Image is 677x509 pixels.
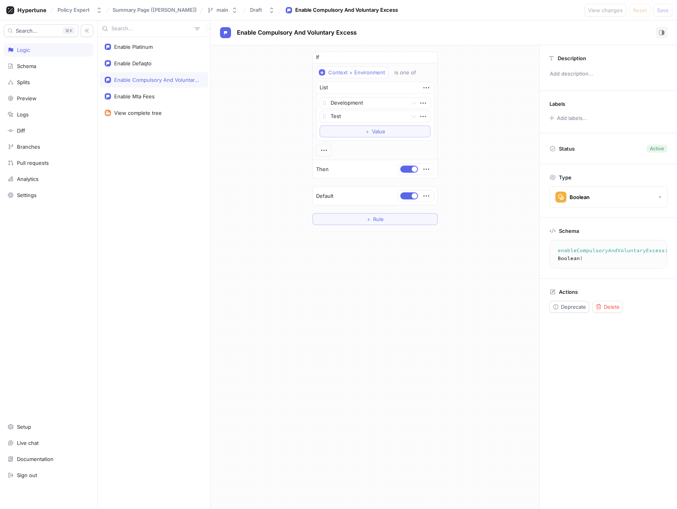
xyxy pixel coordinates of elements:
p: Description [558,55,586,61]
a: Documentation [4,452,93,466]
div: is one of [394,69,416,76]
p: Status [559,143,575,154]
button: Policy Expert [54,4,105,17]
p: Actions [559,289,578,295]
p: Type [559,174,572,181]
div: Active [650,145,664,152]
div: main [216,7,228,13]
button: Search...K [4,24,78,37]
div: View complete tree [114,110,162,116]
p: Default [316,192,333,200]
button: ＋Rule [313,213,438,225]
span: Rule [373,217,384,221]
div: Preview [17,95,37,101]
div: Context > Environment [328,69,385,76]
div: Enable Compulsory And Voluntary Excess [295,6,398,14]
div: Pull requests [17,160,49,166]
p: Then [316,166,329,173]
div: Draft [250,7,262,13]
button: View changes [585,4,626,17]
div: List [320,84,328,92]
button: Deprecate [549,301,589,313]
button: Add labels... [547,113,589,123]
div: Logic [17,47,30,53]
div: Boolean [570,194,590,201]
div: Splits [17,79,30,85]
span: Reset [633,8,647,13]
div: Branches [17,144,40,150]
button: ＋Value [320,125,431,137]
p: Add description... [546,67,670,81]
button: Reset [629,4,650,17]
div: Add labels... [557,116,587,121]
div: Enable Compulsory And Voluntary Excess [114,77,200,83]
span: Value [372,129,385,134]
div: Settings [17,192,37,198]
button: Draft [247,4,278,17]
span: Delete [604,304,620,309]
span: Summary Page ([PERSON_NAME]) [113,7,197,13]
p: Schema [559,228,579,234]
div: Enable Defaqto [114,60,152,66]
p: If [316,53,319,61]
button: Context > Environment [316,66,388,78]
div: Enable Mta Fees [114,93,155,100]
div: Setup [17,424,31,430]
button: main [204,4,241,17]
span: ＋ [365,129,370,134]
button: is one of [391,66,427,78]
div: Analytics [17,176,39,182]
span: Deprecate [561,304,586,309]
div: Live chat [17,440,39,446]
button: Save [653,4,672,17]
div: Sign out [17,472,37,478]
button: Delete [592,301,623,313]
div: Logs [17,111,29,118]
span: ＋ [366,217,371,221]
span: Search... [16,28,37,33]
span: Enable Compulsory And Voluntary Excess [237,30,357,36]
input: Search... [111,25,191,33]
span: View changes [588,8,623,13]
div: Policy Expert [57,7,90,13]
span: Save [657,8,669,13]
div: Enable Platinum [114,44,153,50]
div: Schema [17,63,36,69]
div: K [63,27,75,35]
div: Documentation [17,456,54,462]
div: Diff [17,127,25,134]
button: Boolean [549,186,668,208]
p: Labels [549,101,565,107]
